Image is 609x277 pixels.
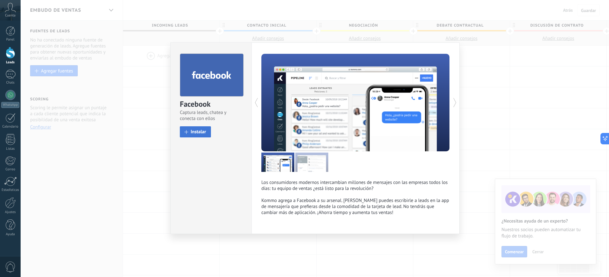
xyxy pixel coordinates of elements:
[180,110,242,122] span: Captura leads, chatea y conecta con ellos
[191,129,206,134] span: Instalar
[180,99,242,110] div: Facebook
[1,102,19,108] div: WhatsApp
[1,38,20,42] div: Panel
[1,167,20,172] div: Correo
[261,153,294,172] img: kommo_facebook_tour_1_es.png
[1,210,20,214] div: Ajustes
[1,188,20,192] div: Estadísticas
[1,60,20,65] div: Leads
[261,179,450,216] p: Los consumidores modernos intercambian millones de mensajes con las empresas todos los días: tu e...
[1,232,20,236] div: Ayuda
[295,153,328,172] img: kommo_facebook_tour_2_es.png
[5,14,16,18] span: Cuenta
[1,147,20,151] div: Listas
[1,125,20,129] div: Calendario
[1,81,20,85] div: Chats
[180,126,211,137] button: Instalar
